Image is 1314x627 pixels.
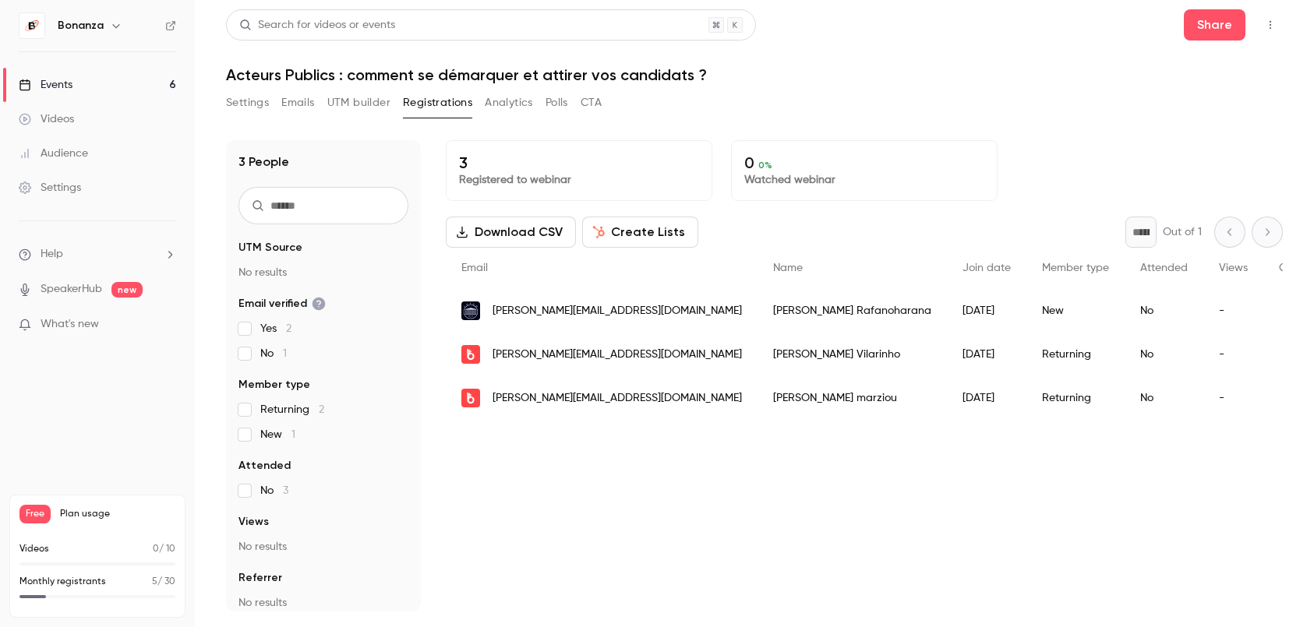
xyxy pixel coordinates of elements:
[238,153,289,171] h1: 3 People
[1203,289,1263,333] div: -
[1125,289,1203,333] div: No
[111,282,143,298] span: new
[582,217,698,248] button: Create Lists
[283,348,287,359] span: 1
[238,539,408,555] p: No results
[581,90,602,115] button: CTA
[461,301,480,320] img: ensae.fr
[291,429,295,440] span: 1
[1125,376,1203,420] div: No
[153,542,175,556] p: / 10
[238,265,408,280] p: No results
[758,333,947,376] div: [PERSON_NAME] Vilarinho
[260,402,324,417] span: Returning
[19,146,88,161] div: Audience
[459,153,699,172] p: 3
[239,17,395,33] div: Search for videos or events
[1184,9,1245,41] button: Share
[1203,376,1263,420] div: -
[238,458,291,474] span: Attended
[19,575,106,589] p: Monthly registrants
[1042,262,1109,273] span: Member type
[19,246,176,262] li: help-dropdown-opener
[238,296,326,312] span: Email verified
[493,303,742,319] span: [PERSON_NAME][EMAIL_ADDRESS][DOMAIN_NAME]
[758,160,772,171] span: 0 %
[238,514,269,530] span: Views
[238,240,408,611] section: facet-groups
[238,570,282,586] span: Referrer
[157,318,176,332] iframe: Noticeable Trigger
[1203,333,1263,376] div: -
[403,90,472,115] button: Registrations
[1026,289,1125,333] div: New
[319,404,324,415] span: 2
[1026,376,1125,420] div: Returning
[238,377,310,393] span: Member type
[493,347,742,363] span: [PERSON_NAME][EMAIL_ADDRESS][DOMAIN_NAME]
[963,262,1011,273] span: Join date
[226,90,269,115] button: Settings
[19,77,72,93] div: Events
[744,172,984,188] p: Watched webinar
[1219,262,1248,273] span: Views
[226,65,1283,84] h1: Acteurs Publics : comment se démarquer et attirer vos candidats ?
[19,542,49,556] p: Videos
[19,505,51,523] span: Free
[260,427,295,442] span: New
[152,577,157,586] span: 5
[1163,224,1202,240] p: Out of 1
[152,575,175,589] p: / 30
[286,323,291,334] span: 2
[238,595,408,611] p: No results
[41,316,99,333] span: What's new
[493,390,742,407] span: [PERSON_NAME][EMAIL_ADDRESS][DOMAIN_NAME]
[238,240,302,255] span: UTM Source
[744,153,984,172] p: 0
[1026,333,1125,376] div: Returning
[546,90,568,115] button: Polls
[461,262,488,273] span: Email
[1140,262,1188,273] span: Attended
[19,13,44,38] img: Bonanza
[260,346,287,361] span: No
[41,246,63,262] span: Help
[947,376,1026,420] div: [DATE]
[260,483,288,498] span: No
[327,90,390,115] button: UTM builder
[60,508,175,520] span: Plan usage
[260,321,291,336] span: Yes
[153,544,159,554] span: 0
[1125,333,1203,376] div: No
[461,389,480,407] img: bonanza.paris
[758,376,947,420] div: [PERSON_NAME] marziou
[281,90,314,115] button: Emails
[485,90,533,115] button: Analytics
[19,180,81,195] div: Settings
[19,111,74,127] div: Videos
[461,345,480,364] img: bonanza.co
[459,172,699,188] p: Registered to webinar
[947,289,1026,333] div: [DATE]
[41,281,102,298] a: SpeakerHub
[773,262,803,273] span: Name
[58,18,104,33] h6: Bonanza
[283,485,288,496] span: 3
[446,217,576,248] button: Download CSV
[947,333,1026,376] div: [DATE]
[758,289,947,333] div: [PERSON_NAME] Rafanoharana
